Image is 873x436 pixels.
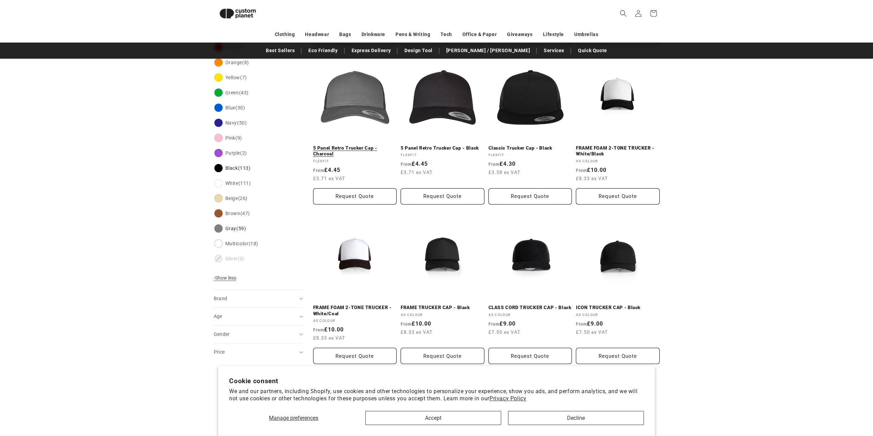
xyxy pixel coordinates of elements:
a: Quick Quote [575,45,611,57]
button: Show less [214,275,238,284]
a: Express Delivery [348,45,394,57]
summary: Price [214,343,303,361]
a: Giveaways [507,28,532,40]
a: ICON TRUCKER CAP - Black [576,305,660,311]
a: Design Tool [401,45,436,57]
button: Manage preferences [229,411,358,425]
span: Show less [214,275,236,281]
iframe: Chat Widget [758,362,873,436]
h2: Cookie consent [229,377,644,385]
p: We and our partners, including Shopify, use cookies and other technologies to personalize your ex... [229,388,644,402]
a: Pens & Writing [396,28,430,40]
a: FRAME FOAM 2-TONE TRUCKER - White/Coal [313,305,397,317]
a: Drinkware [362,28,385,40]
a: Bags [339,28,351,40]
a: Lifestyle [543,28,564,40]
a: Services [540,45,568,57]
span: - [214,275,215,281]
a: CLASS CORD TRUCKER CAP - Black [488,305,572,311]
a: Eco Friendly [305,45,341,57]
summary: Gender (0 selected) [214,326,303,343]
span: Manage preferences [269,415,318,421]
summary: Search [616,6,631,21]
a: Privacy Policy [489,395,526,402]
: Request Quote [313,348,397,364]
span: Price [214,349,225,355]
a: Clothing [275,28,295,40]
a: Tech [440,28,452,40]
button: Request Quote [488,188,572,204]
a: FRAME FOAM 2-TONE TRUCKER - White/Black [576,145,660,157]
span: Gender [214,331,230,337]
: Request Quote [576,348,660,364]
a: FRAME TRUCKER CAP - Black [401,305,484,311]
button: Accept [365,411,501,425]
: Request Quote [401,188,484,204]
a: [PERSON_NAME] / [PERSON_NAME] [443,45,533,57]
a: Umbrellas [574,28,598,40]
button: Request Quote [488,348,572,364]
span: Age [214,314,222,319]
button: Request Quote [401,348,484,364]
: Request Quote [576,188,660,204]
summary: Brand (0 selected) [214,290,303,307]
a: Best Sellers [262,45,298,57]
a: Classic Trucker Cap - Black [488,145,572,151]
img: Custom Planet [214,3,262,24]
summary: Age (0 selected) [214,308,303,325]
a: 5 Panel Retro Trucker Cap - Black [401,145,484,151]
a: 5 Panel Retro Trucker Cap - Charcoal [313,145,397,157]
button: Decline [508,411,644,425]
a: Headwear [305,28,329,40]
: Request Quote [313,188,397,204]
span: Brand [214,296,227,301]
a: Office & Paper [462,28,497,40]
